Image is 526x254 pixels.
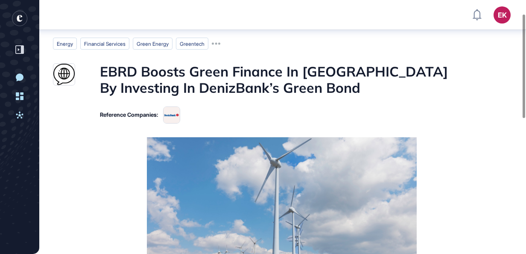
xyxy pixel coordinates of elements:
li: green energy [133,38,172,50]
div: entrapeer-logo [12,11,27,26]
h1: EBRD Boosts Green Finance In [GEOGRAPHIC_DATA] By Investing In DenizBank’s Green Bond [100,63,464,96]
button: EK [494,6,511,24]
li: greentech [176,38,208,50]
img: www.ebrd.com [53,64,75,85]
li: financial services [80,38,129,50]
li: energy [53,38,77,50]
img: 65ca8471eef95fc3a547aee1.tmpheddbx3u [163,106,180,124]
div: Reference Companies: [100,112,158,118]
